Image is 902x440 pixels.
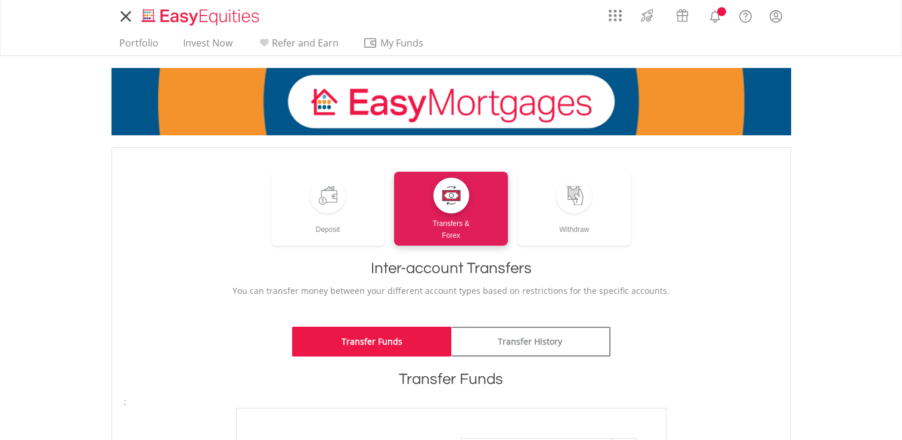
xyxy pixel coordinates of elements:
[178,37,237,55] a: Invest Now
[665,3,700,25] a: Vouchers
[601,3,630,22] a: AppsGrid
[394,172,508,246] a: Transfers &Forex
[271,172,385,246] a: Deposit
[672,6,692,25] img: vouchers-v2.svg
[700,3,730,27] a: Notifications
[137,3,264,27] a: Home page
[451,327,610,357] a: Transfer History
[252,37,343,55] a: Refer and Earn
[363,35,441,51] span: My Funds
[140,7,264,27] img: EasyEquities_Logo.png
[111,68,791,135] img: EasyMortage Promotion Banner
[517,172,631,246] a: Withdraw
[272,36,339,49] span: Refer and Earn
[730,3,761,27] a: FAQ's and Support
[761,3,791,29] a: My Profile
[271,213,385,236] div: Deposit
[124,285,779,297] p: You can transfer money between your different account types based on restrictions for the specifi...
[394,213,508,241] div: Transfers & Forex
[637,6,657,25] img: thrive-v2.svg
[517,213,631,236] div: Withdraw
[124,368,779,390] h1: Transfer Funds
[124,258,779,279] h1: Inter-account Transfers
[292,327,451,357] a: Transfer Funds
[114,37,163,55] a: Portfolio
[609,9,622,22] img: grid-menu-icon.svg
